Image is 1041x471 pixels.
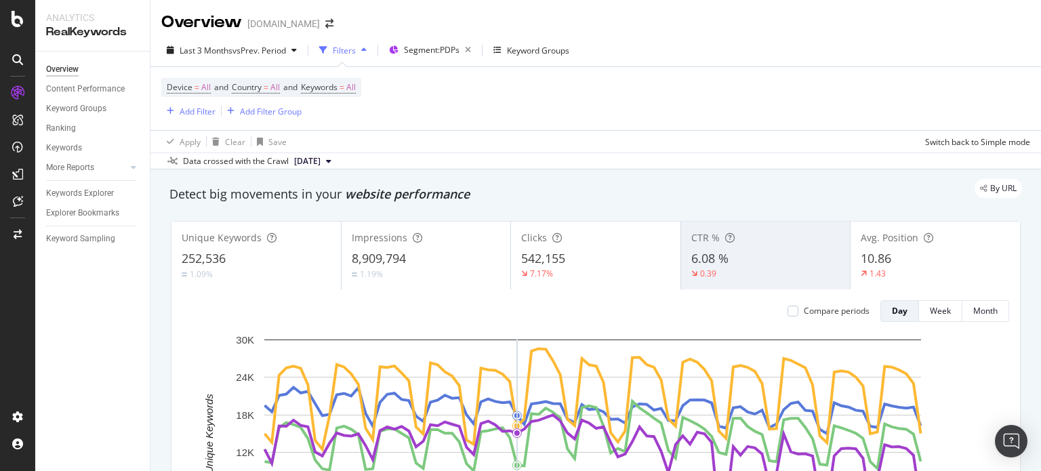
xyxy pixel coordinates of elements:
div: Filters [333,45,356,56]
div: Ranking [46,121,76,136]
a: More Reports [46,161,127,175]
div: Switch back to Simple mode [925,136,1030,148]
a: Explorer Bookmarks [46,206,140,220]
div: Add Filter Group [240,106,302,117]
button: Apply [161,131,201,152]
span: 542,155 [521,250,565,266]
img: Equal [352,272,357,277]
span: Segment: PDPs [404,44,460,56]
span: CTR % [691,231,720,244]
button: Clear [207,131,245,152]
text: 30K [236,334,254,346]
div: 1.09% [190,268,213,280]
a: Keywords [46,141,140,155]
span: = [264,81,268,93]
div: Explorer Bookmarks [46,206,119,220]
div: 0.39 [700,268,716,279]
span: 10.86 [861,250,891,266]
span: 6.08 % [691,250,729,266]
button: Filters [314,39,372,61]
div: Analytics [46,11,139,24]
a: Keywords Explorer [46,186,140,201]
a: Overview [46,62,140,77]
text: 18K [236,409,254,421]
div: Week [930,305,951,316]
div: Add Filter [180,106,216,117]
div: Open Intercom Messenger [995,425,1027,457]
button: Add Filter Group [222,103,302,119]
a: Ranking [46,121,140,136]
div: Save [268,136,287,148]
div: 1.43 [870,268,886,279]
div: Month [973,305,998,316]
span: Impressions [352,231,407,244]
div: Keywords Explorer [46,186,114,201]
div: Overview [46,62,79,77]
a: Content Performance [46,82,140,96]
span: Last 3 Months [180,45,232,56]
span: 8,909,794 [352,250,406,266]
button: Save [251,131,287,152]
div: legacy label [975,179,1022,198]
span: Unique Keywords [182,231,262,244]
div: 1.19% [360,268,383,280]
span: vs Prev. Period [232,45,286,56]
span: and [283,81,298,93]
div: 7.17% [530,268,553,279]
button: Week [919,300,962,322]
button: Keyword Groups [488,39,575,61]
div: Keyword Sampling [46,232,115,246]
span: All [346,78,356,97]
span: 2025 Aug. 9th [294,155,321,167]
a: Keyword Sampling [46,232,140,246]
div: Keyword Groups [46,102,106,116]
button: Last 3 MonthsvsPrev. Period [161,39,302,61]
button: Add Filter [161,103,216,119]
span: All [201,78,211,97]
button: Switch back to Simple mode [920,131,1030,152]
div: Content Performance [46,82,125,96]
span: By URL [990,184,1017,192]
a: Keyword Groups [46,102,140,116]
button: Month [962,300,1009,322]
div: Clear [225,136,245,148]
button: Segment:PDPs [384,39,476,61]
div: Keywords [46,141,82,155]
span: Country [232,81,262,93]
span: Avg. Position [861,231,918,244]
div: Day [892,305,907,316]
img: Equal [182,272,187,277]
div: Keyword Groups [507,45,569,56]
span: All [270,78,280,97]
span: = [340,81,344,93]
button: [DATE] [289,153,337,169]
span: Device [167,81,192,93]
div: More Reports [46,161,94,175]
text: 24K [236,371,254,383]
span: = [195,81,199,93]
div: Data crossed with the Crawl [183,155,289,167]
span: 252,536 [182,250,226,266]
div: Overview [161,11,242,34]
div: RealKeywords [46,24,139,40]
div: Apply [180,136,201,148]
text: 12K [236,447,254,458]
div: [DOMAIN_NAME] [247,17,320,30]
button: Day [880,300,919,322]
div: arrow-right-arrow-left [325,19,333,28]
span: Clicks [521,231,547,244]
span: and [214,81,228,93]
div: Compare periods [804,305,870,316]
span: Keywords [301,81,338,93]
